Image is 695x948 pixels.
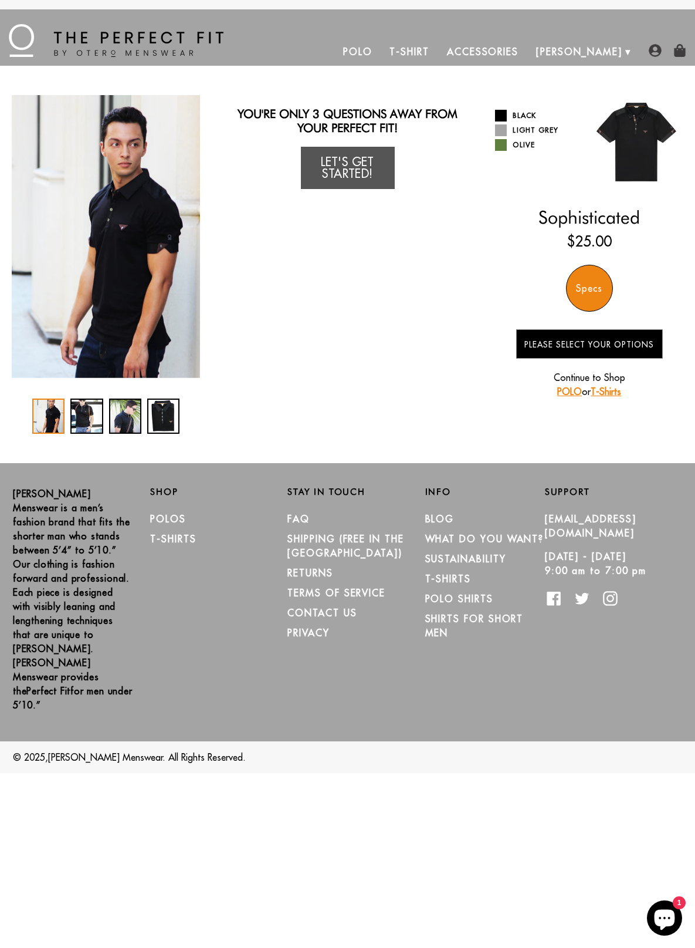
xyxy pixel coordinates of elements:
a: [EMAIL_ADDRESS][DOMAIN_NAME] [545,513,636,539]
h2: Sophisticated [495,207,683,228]
img: user-account-icon.png [649,44,662,57]
a: Polo Shirts [425,593,493,605]
a: Blog [425,513,455,525]
a: [PERSON_NAME] [527,38,631,66]
a: SHIPPING (Free in the [GEOGRAPHIC_DATA]) [287,533,404,559]
a: Olive [495,139,580,151]
a: Black [495,110,580,122]
button: Please Select Your Options [516,329,663,359]
a: Sustainability [425,553,506,565]
a: Polo [334,38,381,66]
h2: You're only 3 questions away from your perfect fit! [237,107,459,135]
a: TERMS OF SERVICE [287,587,385,599]
a: RETURNS [287,567,333,579]
a: T-Shirts [591,386,621,397]
a: T-Shirts [150,533,196,545]
img: The Perfect Fit - by Otero Menswear - Logo [9,24,223,57]
a: CONTACT US [287,607,357,619]
a: Light Grey [495,124,580,136]
a: Accessories [438,38,527,66]
div: 1 / 4 [12,95,200,378]
div: 1 / 4 [32,399,65,434]
a: What Do You Want? [425,533,544,545]
a: Polos [150,513,186,525]
span: Please Select Your Options [524,339,654,350]
a: T-Shirts [425,573,471,585]
ins: $25.00 [567,231,612,252]
a: PRIVACY [287,627,329,639]
a: FAQ [287,513,310,525]
img: shopping-bag-icon.png [673,44,686,57]
div: 2 / 4 [70,399,103,434]
a: T-Shirt [381,38,438,66]
h2: Stay in Touch [287,487,407,497]
h2: Info [425,487,545,497]
p: © 2025, . All Rights Reserved. [13,750,682,764]
div: 4 / 4 [147,399,179,434]
strong: Perfect Fit [26,685,70,697]
inbox-online-store-chat: Shopify online store chat [643,900,686,939]
p: Continue to Shop or [516,370,663,399]
h2: Support [545,487,682,497]
p: [PERSON_NAME] Menswear is a men’s fashion brand that fits the shorter man who stands between 5’4”... [13,487,133,712]
p: [DATE] - [DATE] 9:00 am to 7:00 pm [545,549,665,578]
a: Shirts for Short Men [425,613,524,639]
h2: Shop [150,487,270,497]
div: Specs [566,265,613,312]
a: [PERSON_NAME] Menswear [48,751,163,763]
a: Let's Get Started! [301,147,395,189]
img: 019.jpg [589,95,683,189]
a: POLO [557,386,582,397]
img: IMG_2215_copy_36f57b9c-8390-45a9-9ca2-faecd04841ef_340x.jpg [12,95,200,378]
div: 3 / 4 [109,399,141,434]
